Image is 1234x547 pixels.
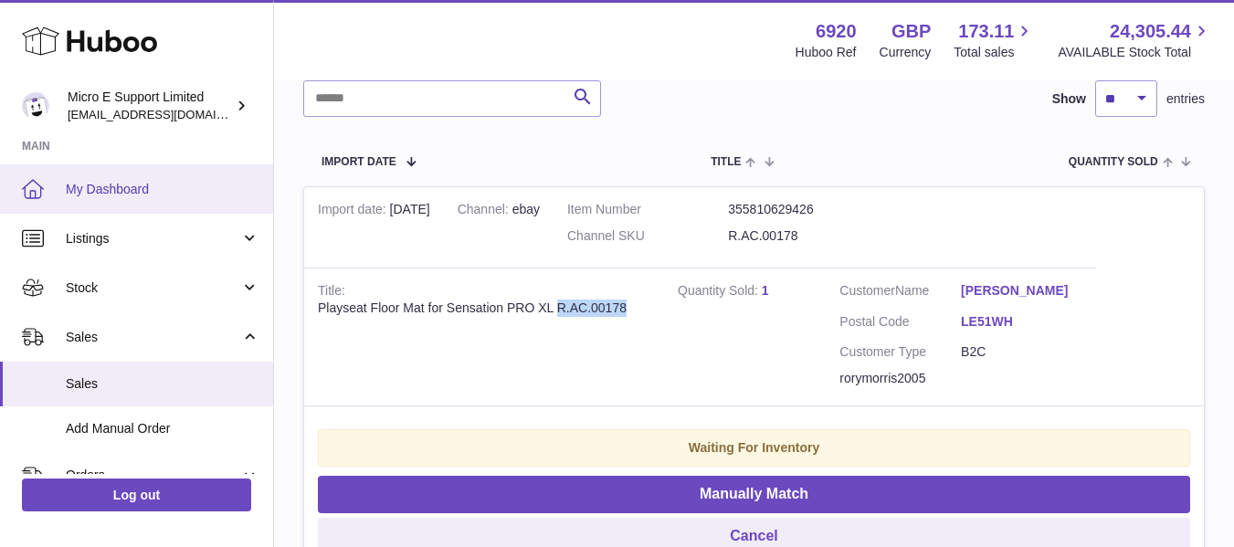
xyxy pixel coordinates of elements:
[961,282,1082,300] a: [PERSON_NAME]
[68,107,269,121] span: [EMAIL_ADDRESS][DOMAIN_NAME]
[322,156,396,168] span: Import date
[318,283,345,302] strong: Title
[1110,19,1191,44] span: 24,305.44
[678,283,762,302] strong: Quantity Sold
[318,202,390,221] strong: Import date
[567,227,728,245] dt: Channel SKU
[458,202,512,221] strong: Channel
[68,89,232,123] div: Micro E Support Limited
[318,476,1190,513] button: Manually Match
[711,156,741,168] span: Title
[1058,44,1212,61] span: AVAILABLE Stock Total
[816,19,857,44] strong: 6920
[66,420,259,437] span: Add Manual Order
[66,181,259,198] span: My Dashboard
[66,230,240,247] span: Listings
[961,313,1082,331] a: LE51WH
[762,283,769,298] a: 1
[961,343,1082,361] dd: B2C
[1058,19,1212,61] a: 24,305.44 AVAILABLE Stock Total
[839,370,1082,387] div: rorymorris2005
[839,282,961,304] dt: Name
[22,479,251,511] a: Log out
[567,201,728,218] dt: Item Number
[458,201,540,218] div: ebay
[796,44,857,61] div: Huboo Ref
[728,227,889,245] dd: R.AC.00178
[954,44,1035,61] span: Total sales
[22,92,49,120] img: contact@micropcsupport.com
[839,283,895,298] span: Customer
[728,201,889,218] dd: 355810629426
[1069,156,1158,168] span: Quantity Sold
[689,440,819,455] strong: Waiting For Inventory
[958,19,1014,44] span: 173.11
[66,375,259,393] span: Sales
[891,19,931,44] strong: GBP
[318,300,650,317] div: Playseat Floor Mat for Sensation PRO XL R.AC.00178
[1166,90,1205,108] span: entries
[304,187,444,268] td: [DATE]
[839,313,961,335] dt: Postal Code
[66,467,240,484] span: Orders
[66,279,240,297] span: Stock
[954,19,1035,61] a: 173.11 Total sales
[66,329,240,346] span: Sales
[839,343,961,361] dt: Customer Type
[880,44,932,61] div: Currency
[1052,90,1086,108] label: Show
